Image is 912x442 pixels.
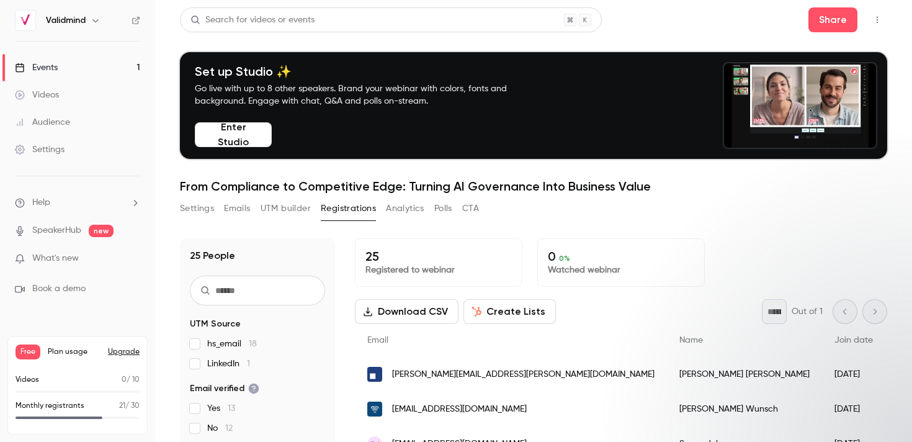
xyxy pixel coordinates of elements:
[195,64,536,79] h4: Set up Studio ✨
[261,199,311,219] button: UTM builder
[46,14,86,27] h6: Validmind
[125,253,140,264] iframe: Noticeable Trigger
[207,402,235,415] span: Yes
[365,249,512,264] p: 25
[225,424,233,433] span: 12
[48,347,101,357] span: Plan usage
[392,403,527,416] span: [EMAIL_ADDRESS][DOMAIN_NAME]
[16,11,35,30] img: Validmind
[89,225,114,237] span: new
[207,358,250,370] span: LinkedIn
[122,376,127,384] span: 0
[834,336,873,345] span: Join date
[190,318,241,330] span: UTM Source
[15,61,58,74] div: Events
[367,336,388,345] span: Email
[16,400,84,412] p: Monthly registrants
[462,199,479,219] button: CTA
[32,196,50,209] span: Help
[190,248,235,263] h1: 25 People
[247,359,250,368] span: 1
[548,264,694,276] p: Watched webinar
[228,404,235,413] span: 13
[463,299,556,324] button: Create Lists
[180,199,214,219] button: Settings
[195,83,536,107] p: Go live with up to 8 other speakers. Brand your webinar with colors, fonts and background. Engage...
[548,249,694,264] p: 0
[32,282,86,295] span: Book a demo
[224,199,250,219] button: Emails
[434,199,452,219] button: Polls
[207,422,233,435] span: No
[119,402,125,410] span: 21
[15,143,65,156] div: Settings
[667,392,822,426] div: [PERSON_NAME] Wunsch
[679,336,703,345] span: Name
[119,400,140,412] p: / 30
[808,7,857,32] button: Share
[195,122,272,147] button: Enter Studio
[207,338,257,350] span: hs_email
[249,340,257,348] span: 18
[321,199,376,219] button: Registrations
[180,179,887,194] h1: From Compliance to Competitive Edge: Turning AI Governance Into Business Value
[32,252,79,265] span: What's new
[16,374,39,386] p: Videos
[15,116,70,129] div: Audience
[108,347,140,357] button: Upgrade
[32,224,81,237] a: SpeakerHub
[355,299,458,324] button: Download CSV
[792,305,823,318] p: Out of 1
[15,196,140,209] li: help-dropdown-opener
[15,89,59,101] div: Videos
[386,199,424,219] button: Analytics
[559,254,570,263] span: 0 %
[392,368,655,381] span: [PERSON_NAME][EMAIL_ADDRESS][PERSON_NAME][DOMAIN_NAME]
[365,264,512,276] p: Registered to webinar
[367,402,382,417] img: northwesternmutual.com
[190,382,259,395] span: Email verified
[367,367,382,382] img: gft.com
[122,374,140,386] p: / 10
[16,345,40,359] span: Free
[667,357,822,392] div: [PERSON_NAME] [PERSON_NAME]
[190,14,315,27] div: Search for videos or events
